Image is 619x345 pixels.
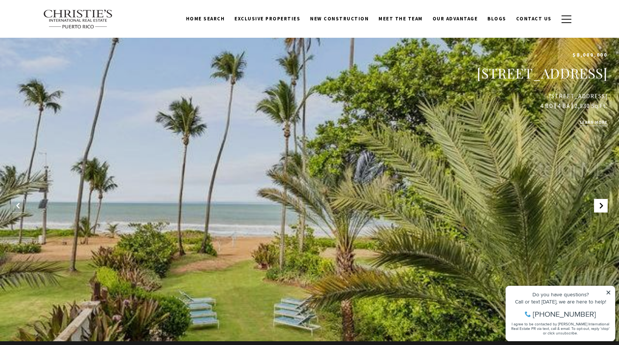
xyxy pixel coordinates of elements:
a: Our Advantage [428,12,483,26]
span: New Construction [310,15,369,22]
span: [PHONE_NUMBER] [31,35,94,43]
span: Blogs [487,15,506,22]
span: 4 BD [540,103,553,109]
img: Christie's International Real Estate text transparent background [43,9,113,29]
div: [STREET_ADDRESS] [477,62,608,84]
a: Ft learn more [580,119,608,126]
div: Do you have questions? [8,17,109,22]
span: Contact Us [516,15,552,22]
button: button [557,8,576,30]
a: Contact Us [511,12,557,26]
a: Blogs [482,12,511,26]
div: Call or text [DATE], we are here to help! [8,24,109,29]
a: Exclusive Properties [230,12,305,26]
a: Home Search [181,12,230,26]
span: I agree to be contacted by [PERSON_NAME] International Real Estate PR via text, call & email. To ... [9,46,108,61]
span: Exclusive Properties [234,15,300,22]
span: 2,930 Sq.Ft. [572,103,608,109]
span: Our Advantage [433,15,478,22]
a: New Construction [305,12,374,26]
div: $8,000,000 [572,51,608,59]
div: [STREET_ADDRESS] [549,91,608,101]
a: Meet the Team [374,12,428,26]
span: 4 BA [555,103,570,109]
